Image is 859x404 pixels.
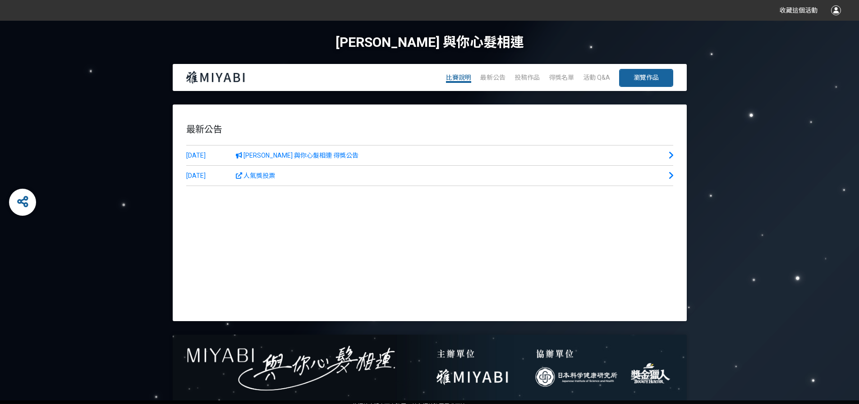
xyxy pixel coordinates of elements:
[236,172,276,179] span: 人氣獎投票
[583,74,610,81] a: 活動 Q&A
[186,124,222,135] span: 最新公告
[186,145,673,166] a: [DATE] [PERSON_NAME] 與你心髮相連 得獎公告
[236,152,359,159] span: [PERSON_NAME] 與你心髮相連 得獎公告
[549,74,574,81] a: 得獎名單
[335,21,524,64] h1: [PERSON_NAME] 與你心髮相連
[173,335,687,400] img: b708f95f-148d-4103-8083-e2d6b937daab.jpg
[186,66,322,89] img: MIYABI 與你心髮相連
[446,74,471,81] span: 比賽說明
[186,166,236,186] span: [DATE]
[634,74,659,81] span: 瀏覽作品
[514,74,540,81] a: 投稿作品
[780,7,818,14] span: 收藏這個活動
[446,74,471,83] a: 比賽說明
[186,145,236,166] span: [DATE]
[186,166,673,186] a: [DATE] 人氣獎投票
[480,74,505,81] a: 最新公告
[619,69,673,87] a: 瀏覽作品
